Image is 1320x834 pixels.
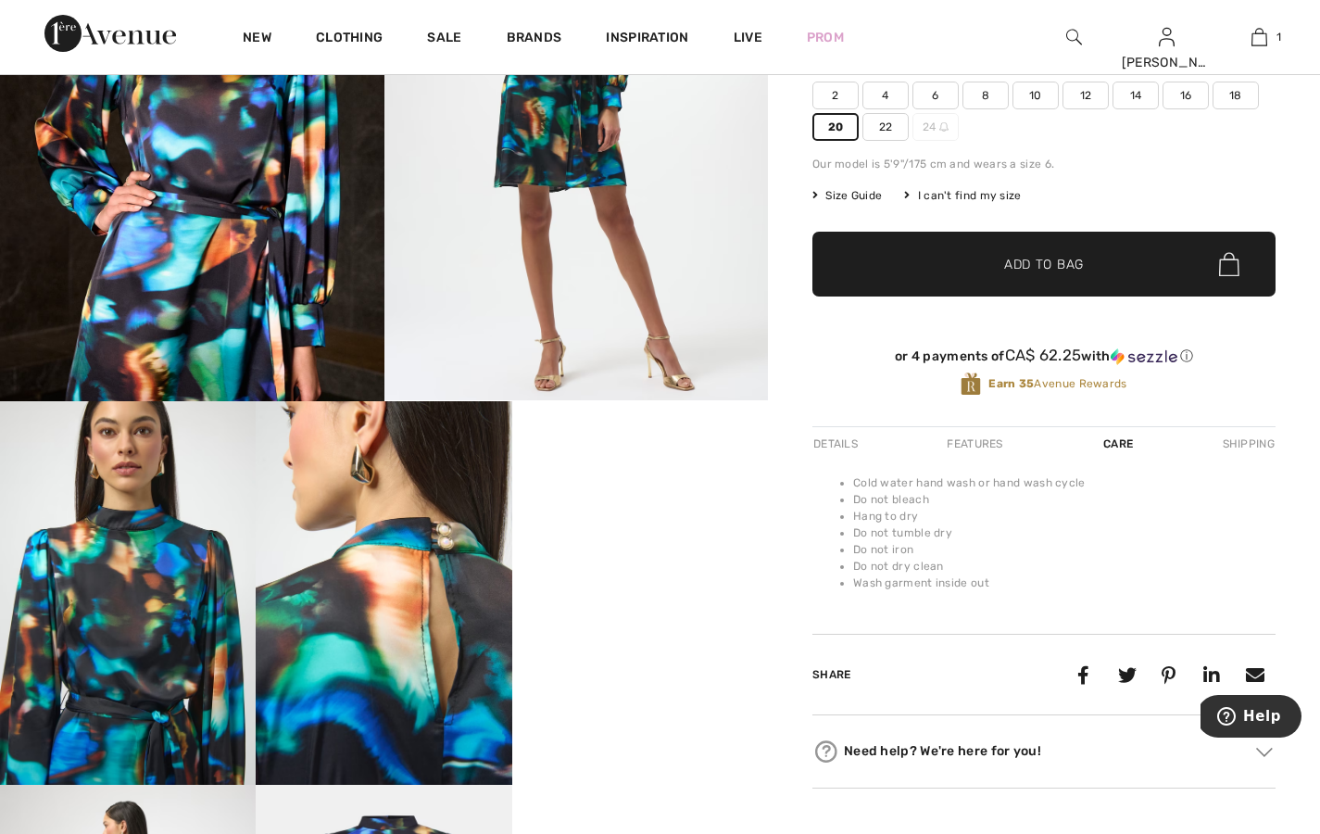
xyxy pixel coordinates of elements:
button: Add to Bag [812,232,1276,297]
a: Sale [427,30,461,49]
img: My Bag [1251,26,1267,48]
a: Prom [807,28,844,47]
img: High-Neck Wrap Dress Style 254170. 4 [256,401,511,785]
img: ring-m.svg [939,122,949,132]
span: 1 [1276,29,1281,45]
li: Wash garment inside out [853,575,1276,591]
span: 12 [1062,82,1109,109]
li: Do not tumble dry [853,524,1276,541]
span: 6 [912,82,959,109]
span: Avenue Rewards [988,375,1126,392]
span: 20 [812,113,859,141]
span: 14 [1113,82,1159,109]
span: 22 [862,113,909,141]
div: Features [931,427,1018,461]
span: 24 [912,113,959,141]
img: Arrow2.svg [1256,748,1273,757]
span: Size Guide [812,187,882,204]
li: Hang to dry [853,508,1276,524]
span: Inspiration [606,30,688,49]
span: 16 [1163,82,1209,109]
span: 4 [862,82,909,109]
img: search the website [1066,26,1082,48]
img: My Info [1159,26,1175,48]
div: Care [1087,427,1149,461]
span: 8 [962,82,1009,109]
span: 18 [1213,82,1259,109]
div: Our model is 5'9"/175 cm and wears a size 6. [812,156,1276,172]
strong: Earn 35 [988,377,1034,390]
li: Cold water hand wash or hand wash cycle [853,474,1276,491]
a: 1 [1213,26,1304,48]
img: Sezzle [1111,348,1177,365]
a: New [243,30,271,49]
li: Do not bleach [853,491,1276,508]
img: Bag.svg [1219,252,1239,276]
div: or 4 payments of with [812,347,1276,365]
span: 2 [812,82,859,109]
iframe: Opens a widget where you can find more information [1201,695,1301,741]
span: Add to Bag [1004,255,1084,274]
span: Share [812,668,851,681]
a: Clothing [316,30,383,49]
img: 1ère Avenue [44,15,176,52]
div: or 4 payments ofCA$ 62.25withSezzle Click to learn more about Sezzle [812,347,1276,372]
li: Do not dry clean [853,558,1276,575]
div: Need help? We're here for you! [812,738,1276,765]
div: I can't find my size [904,187,1021,204]
span: 10 [1012,82,1059,109]
span: CA$ 62.25 [1005,346,1082,364]
video: Your browser does not support the video tag. [512,401,768,529]
div: Shipping [1218,427,1276,461]
img: Avenue Rewards [961,372,981,397]
a: Sign In [1159,28,1175,45]
div: [PERSON_NAME] [1122,53,1213,72]
div: Details [812,427,862,461]
a: Brands [507,30,562,49]
li: Do not iron [853,541,1276,558]
a: Live [734,28,762,47]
